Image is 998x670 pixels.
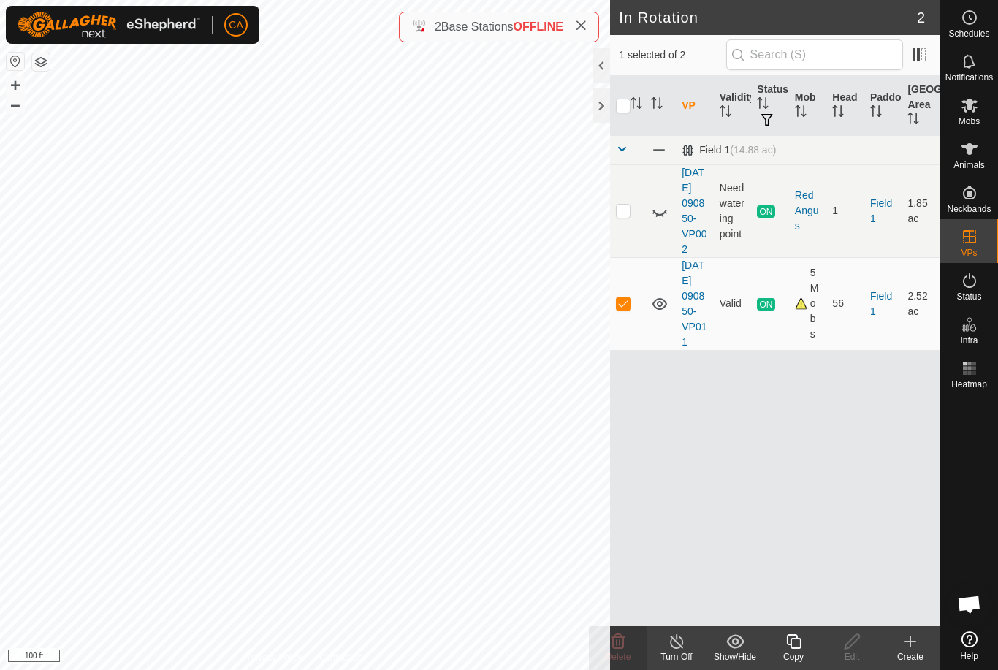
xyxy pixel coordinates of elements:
p-sorticon: Activate to sort [720,107,731,119]
a: Contact Us [319,651,362,664]
div: 5 Mobs [795,265,821,342]
button: + [7,77,24,94]
th: [GEOGRAPHIC_DATA] Area [902,76,940,136]
span: Schedules [948,29,989,38]
span: 2 [917,7,925,28]
div: Edit [823,650,881,663]
th: Status [751,76,789,136]
th: VP [676,76,714,136]
span: OFFLINE [514,20,563,33]
div: Red Angus [795,188,821,234]
div: Field 1 [682,144,776,156]
input: Search (S) [726,39,903,70]
span: ON [757,205,774,218]
a: Field 1 [870,290,892,317]
span: Status [956,292,981,301]
span: CA [229,18,243,33]
a: Privacy Policy [248,651,302,664]
p-sorticon: Activate to sort [870,107,882,119]
div: Copy [764,650,823,663]
p-sorticon: Activate to sort [795,107,807,119]
td: 56 [826,257,864,350]
th: Head [826,76,864,136]
span: (14.88 ac) [730,144,776,156]
td: 1.85 ac [902,164,940,257]
p-sorticon: Activate to sort [832,107,844,119]
td: 1 [826,164,864,257]
th: Mob [789,76,827,136]
th: Validity [714,76,752,136]
td: 2.52 ac [902,257,940,350]
div: Turn Off [647,650,706,663]
td: Need watering point [714,164,752,257]
span: Neckbands [947,205,991,213]
button: Map Layers [32,53,50,71]
span: Delete [606,652,631,662]
span: Heatmap [951,380,987,389]
span: ON [757,298,774,311]
p-sorticon: Activate to sort [907,115,919,126]
img: Gallagher Logo [18,12,200,38]
span: 2 [435,20,441,33]
h2: In Rotation [619,9,917,26]
span: Help [960,652,978,661]
span: Mobs [959,117,980,126]
a: [DATE] 090850-VP011 [682,259,706,348]
div: Open chat [948,582,991,626]
td: Valid [714,257,752,350]
p-sorticon: Activate to sort [631,99,642,111]
th: Paddock [864,76,902,136]
p-sorticon: Activate to sort [757,99,769,111]
span: Base Stations [441,20,514,33]
span: 1 selected of 2 [619,47,725,63]
div: Show/Hide [706,650,764,663]
button: Reset Map [7,53,24,70]
div: Create [881,650,940,663]
span: Animals [953,161,985,170]
p-sorticon: Activate to sort [651,99,663,111]
span: Infra [960,336,978,345]
span: Notifications [945,73,993,82]
a: Field 1 [870,197,892,224]
button: – [7,96,24,113]
a: Help [940,625,998,666]
a: [DATE] 090850-VP002 [682,167,706,255]
span: VPs [961,248,977,257]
